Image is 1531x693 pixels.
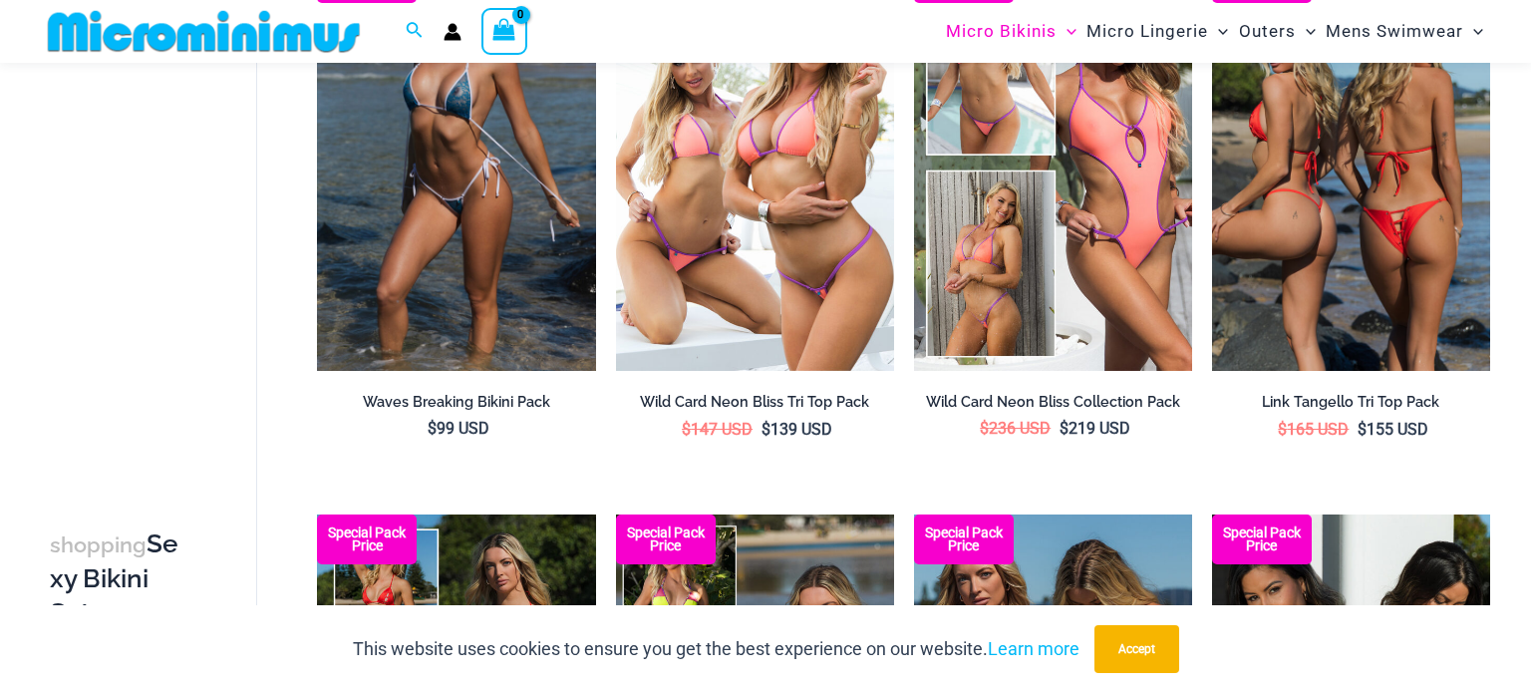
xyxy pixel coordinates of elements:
h2: Wild Card Neon Bliss Collection Pack [914,393,1192,412]
a: Mens SwimwearMenu ToggleMenu Toggle [1321,6,1488,57]
bdi: 165 USD [1278,420,1349,439]
span: $ [1358,420,1367,439]
a: Micro LingerieMenu ToggleMenu Toggle [1081,6,1233,57]
a: Link Tangello Tri Top Pack [1212,393,1490,419]
span: Micro Lingerie [1086,6,1208,57]
span: $ [980,419,989,438]
bdi: 219 USD [1060,419,1130,438]
a: Micro BikinisMenu ToggleMenu Toggle [941,6,1081,57]
iframe: TrustedSite Certified [50,67,229,466]
a: OutersMenu ToggleMenu Toggle [1234,6,1321,57]
a: Account icon link [444,23,461,41]
img: MM SHOP LOGO FLAT [40,9,368,54]
span: $ [1278,420,1287,439]
span: shopping [50,532,147,557]
span: Menu Toggle [1057,6,1076,57]
span: Menu Toggle [1296,6,1316,57]
span: $ [428,419,437,438]
span: $ [1060,419,1069,438]
bdi: 236 USD [980,419,1051,438]
a: Waves Breaking Bikini Pack [317,393,595,419]
nav: Site Navigation [938,3,1491,60]
button: Accept [1094,625,1179,673]
bdi: 99 USD [428,419,489,438]
bdi: 155 USD [1358,420,1428,439]
b: Special Pack Price [616,526,716,552]
span: Outers [1239,6,1296,57]
p: This website uses cookies to ensure you get the best experience on our website. [353,634,1079,664]
a: View Shopping Cart, empty [481,8,527,54]
a: Search icon link [406,19,424,44]
span: $ [682,420,691,439]
a: Wild Card Neon Bliss Tri Top Pack [616,393,894,419]
span: Mens Swimwear [1326,6,1463,57]
a: Learn more [988,638,1079,659]
h2: Waves Breaking Bikini Pack [317,393,595,412]
span: $ [762,420,770,439]
h2: Link Tangello Tri Top Pack [1212,393,1490,412]
bdi: 139 USD [762,420,832,439]
a: Wild Card Neon Bliss Collection Pack [914,393,1192,419]
b: Special Pack Price [317,526,417,552]
span: Micro Bikinis [946,6,1057,57]
span: Menu Toggle [1463,6,1483,57]
b: Special Pack Price [1212,526,1312,552]
h2: Wild Card Neon Bliss Tri Top Pack [616,393,894,412]
b: Special Pack Price [914,526,1014,552]
h3: Sexy Bikini Sets [50,527,186,629]
span: Menu Toggle [1208,6,1228,57]
bdi: 147 USD [682,420,753,439]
